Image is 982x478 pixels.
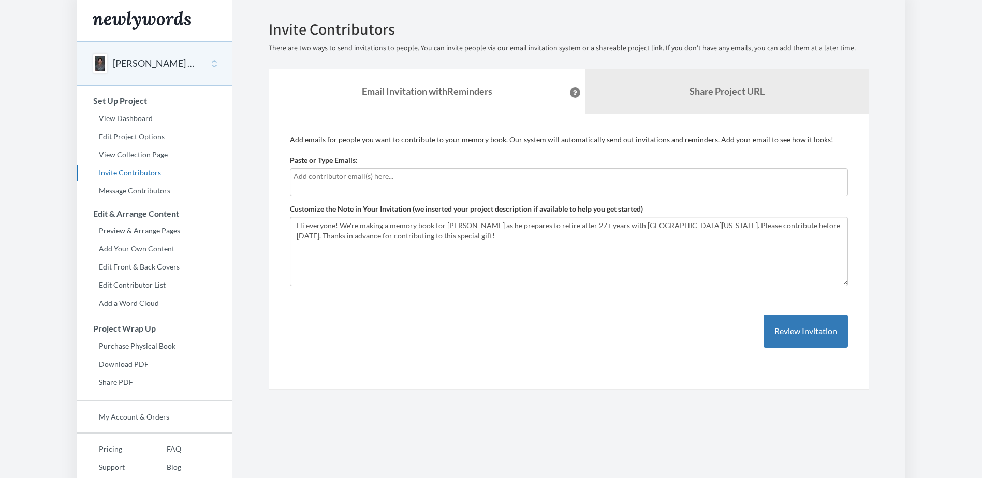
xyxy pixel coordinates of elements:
a: Message Contributors [77,183,232,199]
a: Preview & Arrange Pages [77,223,232,238]
button: Review Invitation [764,315,848,348]
input: Add contributor email(s) here... [294,171,844,182]
a: Purchase Physical Book [77,338,232,354]
h3: Project Wrap Up [78,324,232,333]
h2: Invite Contributors [269,21,869,38]
a: View Dashboard [77,111,232,126]
img: Newlywords logo [93,11,191,30]
b: Share Project URL [690,85,765,97]
strong: Email Invitation with Reminders [362,85,492,97]
a: Blog [145,459,181,475]
a: Add Your Own Content [77,241,232,257]
button: [PERSON_NAME] Retirement Memory Book [113,57,197,70]
a: Share PDF [77,375,232,390]
label: Paste or Type Emails: [290,155,358,166]
a: My Account & Orders [77,409,232,425]
label: Customize the Note in Your Invitation (we inserted your project description if available to help ... [290,204,643,214]
a: Edit Project Options [77,129,232,144]
h3: Set Up Project [78,96,232,106]
a: Pricing [77,441,145,457]
p: Add emails for people you want to contribute to your memory book. Our system will automatically s... [290,135,848,145]
a: FAQ [145,441,181,457]
a: Add a Word Cloud [77,295,232,311]
a: Support [77,459,145,475]
p: There are two ways to send invitations to people. You can invite people via our email invitation ... [269,43,869,53]
h3: Edit & Arrange Content [78,209,232,218]
a: Download PDF [77,356,232,372]
a: View Collection Page [77,147,232,162]
a: Edit Contributor List [77,277,232,293]
a: Edit Front & Back Covers [77,259,232,275]
textarea: Hi everyone! We're making a memory book for [PERSON_NAME] as he prepares to retire after 27+ year... [290,217,848,286]
a: Invite Contributors [77,165,232,181]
